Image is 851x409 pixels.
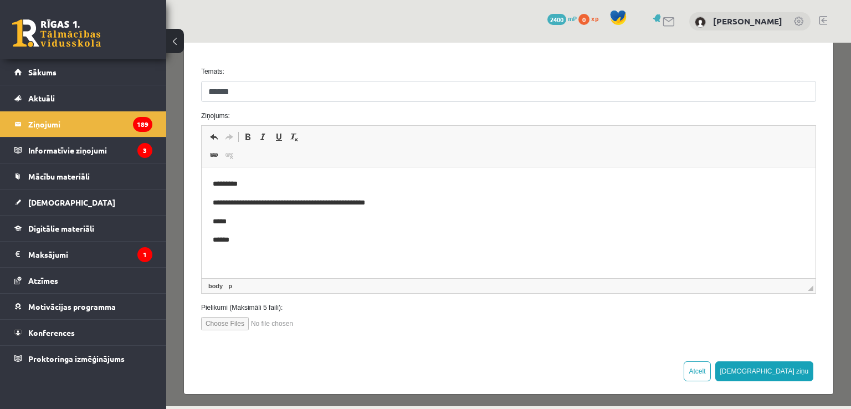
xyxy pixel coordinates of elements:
span: Konferences [28,328,75,338]
a: Maksājumi1 [14,242,152,267]
button: [DEMOGRAPHIC_DATA] ziņu [549,319,648,339]
i: 1 [137,247,152,262]
a: Atzīmes [14,268,152,293]
a: Slīpraksts (vadīšanas taustiņš+I) [89,87,105,101]
a: Mācību materiāli [14,163,152,189]
legend: Maksājumi [28,242,152,267]
span: mP [568,14,577,23]
a: Aktuāli [14,85,152,111]
a: p elements [60,238,68,248]
a: Treknraksts (vadīšanas taustiņš+B) [74,87,89,101]
label: Temats: [27,24,658,34]
legend: Ziņojumi [28,111,152,137]
label: Pielikumi (Maksimāli 5 faili): [27,260,658,270]
a: Atcelt (vadīšanas taustiņš+Z) [40,87,55,101]
iframe: Bagātinātā teksta redaktors, wiswyg-editor-47363891707500-1756567340-707 [35,125,649,236]
span: Aktuāli [28,93,55,103]
span: Sākums [28,67,57,77]
button: Atcelt [517,319,544,339]
label: Ziņojums: [27,68,658,78]
a: Rīgas 1. Tālmācības vidusskola [12,19,101,47]
a: Pasvītrojums (vadīšanas taustiņš+U) [105,87,120,101]
a: Informatīvie ziņojumi3 [14,137,152,163]
span: Motivācijas programma [28,301,116,311]
a: Saite (vadīšanas taustiņš+K) [40,105,55,120]
span: Mācību materiāli [28,171,90,181]
a: Sākums [14,59,152,85]
a: [PERSON_NAME] [713,16,782,27]
i: 3 [137,143,152,158]
a: Noņemt stilus [120,87,136,101]
span: [DEMOGRAPHIC_DATA] [28,197,115,207]
a: Atkārtot (vadīšanas taustiņš+Y) [55,87,71,101]
a: Proktoringa izmēģinājums [14,346,152,371]
a: body elements [40,238,59,248]
span: Digitālie materiāli [28,223,94,233]
a: 2400 mP [547,14,577,23]
span: 2400 [547,14,566,25]
span: Atzīmes [28,275,58,285]
span: 0 [578,14,589,25]
span: xp [591,14,598,23]
span: Mērogot [642,243,647,248]
a: 0 xp [578,14,604,23]
a: Digitālie materiāli [14,216,152,241]
i: 189 [133,117,152,132]
span: Proktoringa izmēģinājums [28,354,125,364]
legend: Informatīvie ziņojumi [28,137,152,163]
a: [DEMOGRAPHIC_DATA] [14,190,152,215]
a: Ziņojumi189 [14,111,152,137]
img: Mārcis Elmārs Ašmanis [695,17,706,28]
a: Atsaistīt [55,105,71,120]
a: Motivācijas programma [14,294,152,319]
a: Konferences [14,320,152,345]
